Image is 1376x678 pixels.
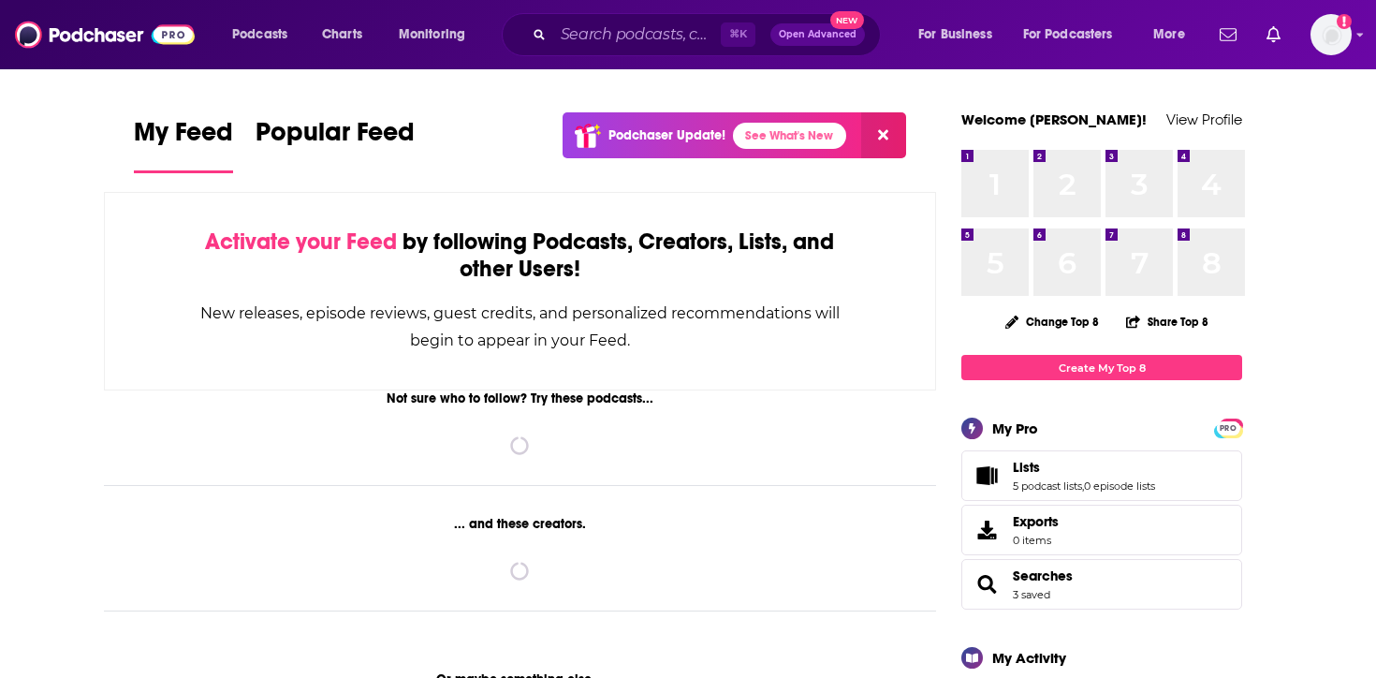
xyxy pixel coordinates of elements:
a: Show notifications dropdown [1259,19,1288,51]
span: New [830,11,864,29]
a: See What's New [733,123,846,149]
a: Searches [1013,567,1073,584]
a: View Profile [1166,111,1242,128]
a: Welcome [PERSON_NAME]! [961,111,1147,128]
button: open menu [386,20,490,50]
svg: Add a profile image [1337,14,1352,29]
button: Show profile menu [1310,14,1352,55]
a: Searches [968,571,1005,597]
button: open menu [905,20,1016,50]
span: Exports [968,517,1005,543]
a: Charts [310,20,373,50]
span: Popular Feed [256,116,415,159]
div: New releases, episode reviews, guest credits, and personalized recommendations will begin to appe... [198,300,842,354]
a: 0 episode lists [1084,479,1155,493]
a: Lists [968,463,1005,489]
div: ... and these creators. [104,516,936,532]
span: Monitoring [399,22,465,48]
span: More [1153,22,1185,48]
span: Logged in as careycifranic [1310,14,1352,55]
div: by following Podcasts, Creators, Lists, and other Users! [198,228,842,283]
span: Lists [1013,459,1040,476]
span: For Podcasters [1023,22,1113,48]
span: 0 items [1013,534,1059,547]
a: 3 saved [1013,588,1050,601]
a: My Feed [134,116,233,173]
span: Podcasts [232,22,287,48]
a: 5 podcast lists [1013,479,1082,493]
button: open menu [1011,20,1140,50]
span: Charts [322,22,362,48]
span: Searches [961,559,1242,610]
a: Popular Feed [256,116,415,173]
div: Not sure who to follow? Try these podcasts... [104,391,936,406]
a: PRO [1217,420,1239,435]
div: Search podcasts, credits, & more... [520,13,899,56]
span: ⌘ K [721,22,755,47]
a: Show notifications dropdown [1212,19,1244,51]
button: open menu [219,20,312,50]
button: Change Top 8 [994,310,1110,333]
button: Open AdvancedNew [770,23,865,46]
span: Exports [1013,513,1059,530]
button: open menu [1140,20,1208,50]
span: Lists [961,450,1242,501]
span: PRO [1217,421,1239,435]
span: Activate your Feed [205,228,397,256]
button: Share Top 8 [1125,303,1209,340]
input: Search podcasts, credits, & more... [553,20,721,50]
p: Podchaser Update! [608,127,725,143]
span: For Business [918,22,992,48]
img: Podchaser - Follow, Share and Rate Podcasts [15,17,195,52]
a: Lists [1013,459,1155,476]
span: Open Advanced [779,30,856,39]
div: My Activity [992,649,1066,667]
span: My Feed [134,116,233,159]
a: Create My Top 8 [961,355,1242,380]
a: Exports [961,505,1242,555]
span: , [1082,479,1084,493]
div: My Pro [992,420,1038,437]
img: User Profile [1310,14,1352,55]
